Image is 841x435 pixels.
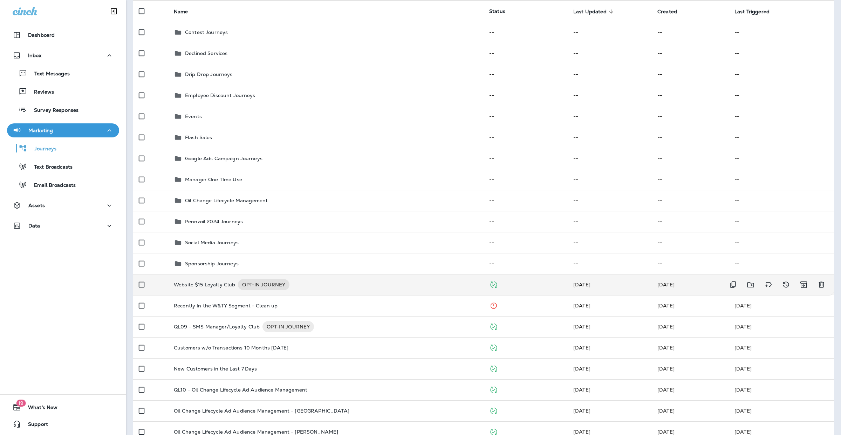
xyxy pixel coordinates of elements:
td: -- [729,148,834,169]
span: Name [174,8,197,15]
td: -- [729,64,834,85]
p: Drip Drop Journeys [185,72,233,77]
span: Micah Weckert [657,324,675,330]
p: Flash Sales [185,135,212,140]
td: -- [729,85,834,106]
td: -- [484,106,568,127]
span: OPT-IN JOURNEY [262,323,314,330]
span: DEV ACCOUNT [657,281,675,288]
button: 19What's New [7,400,119,414]
td: -- [484,211,568,232]
span: J-P Scoville [657,303,675,309]
p: Pennzoil 2024 Journeys [185,219,243,224]
span: Last Updated [573,9,607,15]
td: -- [652,127,729,148]
p: Assets [28,203,45,208]
p: Journeys [27,146,56,152]
td: -- [729,253,834,274]
button: Duplicate [726,278,740,292]
button: Collapse Sidebar [104,4,124,18]
td: -- [652,169,729,190]
button: Text Broadcasts [7,159,119,174]
td: -- [568,64,652,85]
p: Email Broadcasts [27,182,76,189]
span: Developer Integrations [573,366,590,372]
span: Published [489,365,498,371]
td: -- [568,169,652,190]
span: 19 [16,400,26,407]
button: Text Messages [7,66,119,81]
td: -- [652,232,729,253]
span: J-P Scoville [657,366,675,372]
p: Text Broadcasts [27,164,73,171]
td: -- [484,169,568,190]
td: -- [652,190,729,211]
span: Created [657,8,686,15]
td: -- [484,127,568,148]
p: Events [185,114,202,119]
p: Manager One TIme Use [185,177,242,182]
td: -- [652,148,729,169]
td: -- [729,127,834,148]
button: Dashboard [7,28,119,42]
span: Last Updated [573,8,616,15]
td: -- [484,190,568,211]
p: Data [28,223,40,229]
span: What's New [21,405,57,413]
td: -- [729,190,834,211]
td: -- [484,85,568,106]
td: [DATE] [729,295,834,316]
td: -- [652,22,729,43]
span: Created [657,9,677,15]
button: Assets [7,198,119,212]
td: [DATE] [729,316,834,337]
td: -- [484,64,568,85]
p: Employee Discount Journeys [185,93,255,98]
td: -- [729,232,834,253]
span: Published [489,407,498,413]
p: Survey Responses [27,107,78,114]
span: DEV ACCOUNT [573,281,590,288]
p: Oil Change Lifecycle Ad Audience Management - [GEOGRAPHIC_DATA] [174,408,349,414]
span: Published [489,386,498,392]
button: Journeys [7,141,119,156]
td: -- [568,22,652,43]
td: [DATE] [729,379,834,400]
div: OPT-IN JOURNEY [238,279,289,290]
button: Survey Responses [7,102,119,117]
p: Sponsorship Journeys [185,261,239,266]
span: J-P Scoville [573,387,590,393]
p: Recently In the W&TY Segment - Clean up [174,303,278,308]
button: Move to folder [744,278,758,292]
p: Reviews [27,89,54,96]
span: Unknown [573,345,590,351]
span: J-P Scoville [657,387,675,393]
p: Social Media Journeys [185,240,239,245]
p: Website $15 Loyalty Club [174,279,235,290]
p: QL09 - SMS Manager/Loyalty Club [174,321,260,332]
span: DEV ACCOUNT [573,324,590,330]
td: -- [729,169,834,190]
td: -- [568,253,652,274]
td: -- [568,43,652,64]
p: Customers w/o Transactions 10 Months [DATE] [174,345,288,351]
span: Support [21,421,48,430]
span: Published [489,428,498,434]
td: -- [484,22,568,43]
td: -- [568,148,652,169]
p: Inbox [28,53,41,58]
span: Last Triggered [734,9,770,15]
button: Archive [796,278,811,292]
p: Declined Services [185,50,227,56]
p: Oil Change Lifecycle Ad Audience Management - [PERSON_NAME] [174,429,338,435]
td: -- [484,148,568,169]
td: -- [568,232,652,253]
td: [DATE] [729,400,834,421]
td: -- [729,43,834,64]
span: J-P Scoville [657,408,675,414]
p: Text Messages [27,71,70,77]
td: [DATE] [729,337,834,358]
button: Reviews [7,84,119,99]
span: J-P Scoville [573,408,590,414]
p: Oil Change Lifecycle Management [185,198,268,203]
